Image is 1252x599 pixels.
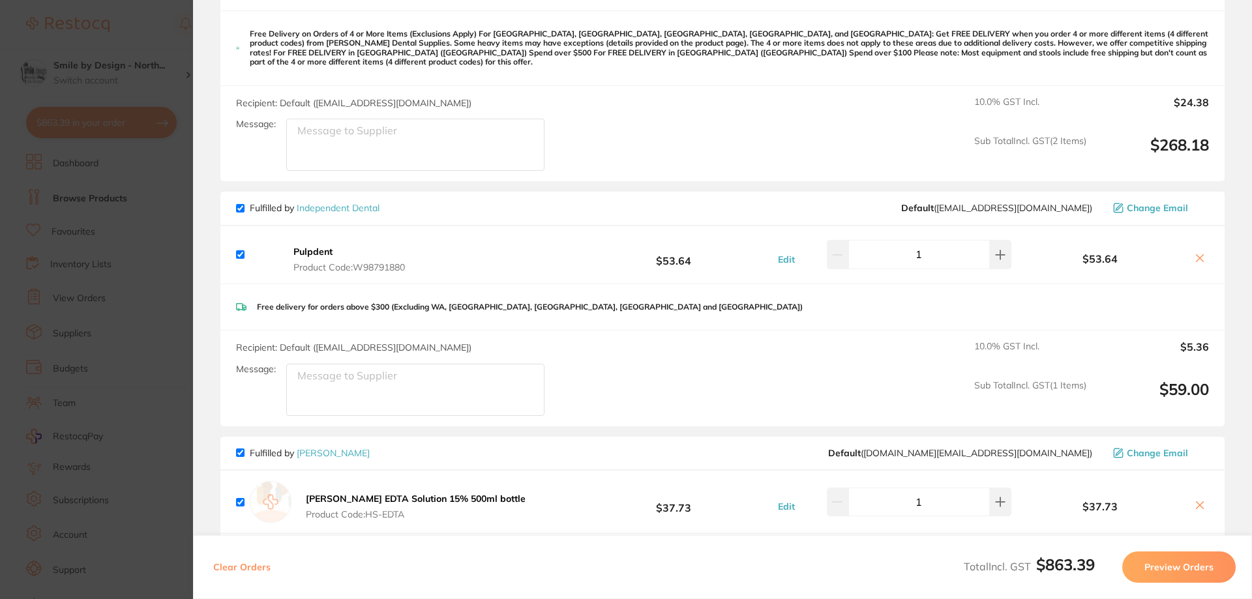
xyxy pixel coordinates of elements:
[964,560,1095,573] span: Total Incl. GST
[290,246,421,273] button: Pulpdent Product Code:W98791880
[828,448,1092,458] span: customer.care@henryschein.com.au
[1097,380,1209,416] output: $59.00
[1015,501,1185,512] b: $37.73
[1097,341,1209,370] output: $5.36
[236,97,471,109] span: Recipient: Default ( [EMAIL_ADDRESS][DOMAIN_NAME] )
[974,136,1086,171] span: Sub Total Incl. GST ( 2 Items)
[297,447,370,459] a: [PERSON_NAME]
[828,447,861,459] b: Default
[302,493,529,520] button: [PERSON_NAME] EDTA Solution 15% 500ml bottle Product Code:HS-EDTA
[1127,203,1188,213] span: Change Email
[236,364,276,375] label: Message:
[576,490,771,514] b: $37.73
[1109,447,1209,459] button: Change Email
[236,119,276,130] label: Message:
[297,202,380,214] a: Independent Dental
[257,302,803,312] p: Free delivery for orders above $300 (Excluding WA, [GEOGRAPHIC_DATA], [GEOGRAPHIC_DATA], [GEOGRAP...
[293,262,417,272] span: Product Code: W98791880
[1015,253,1185,265] b: $53.64
[974,380,1086,416] span: Sub Total Incl. GST ( 1 Items)
[901,203,1092,213] span: orders@independentdental.com.au
[1109,202,1209,214] button: Change Email
[1036,555,1095,574] b: $863.39
[306,493,526,504] b: [PERSON_NAME] EDTA Solution 15% 500ml bottle
[1097,136,1209,171] output: $268.18
[306,509,526,519] span: Product Code: HS-EDTA
[1097,96,1209,125] output: $24.38
[250,448,370,458] p: Fulfilled by
[236,342,471,353] span: Recipient: Default ( [EMAIL_ADDRESS][DOMAIN_NAME] )
[293,246,333,257] b: Pulpdent
[974,96,1086,125] span: 10.0 % GST Incl.
[901,202,934,214] b: Default
[209,551,275,583] button: Clear Orders
[250,481,291,523] img: empty.jpg
[774,501,799,512] button: Edit
[974,341,1086,370] span: 10.0 % GST Incl.
[1127,448,1188,458] span: Change Email
[250,29,1209,67] p: Free Delivery on Orders of 4 or More Items (Exclusions Apply) For [GEOGRAPHIC_DATA], [GEOGRAPHIC_...
[250,203,380,213] p: Fulfilled by
[774,254,799,265] button: Edit
[576,242,771,267] b: $53.64
[1122,551,1236,583] button: Preview Orders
